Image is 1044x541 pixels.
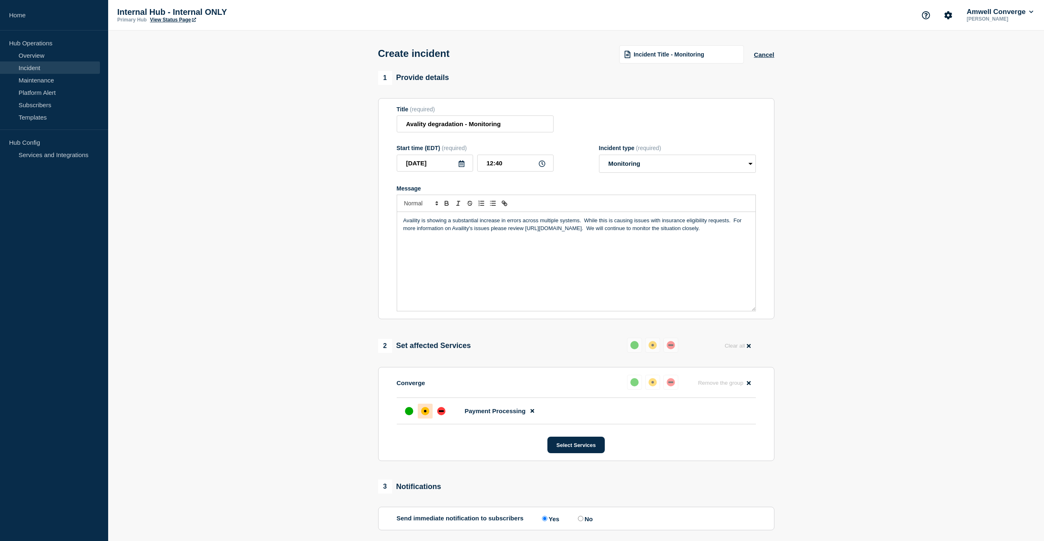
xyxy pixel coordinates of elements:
[578,516,583,521] input: No
[397,106,554,113] div: Title
[645,338,660,353] button: affected
[397,212,755,311] div: Message
[636,145,661,151] span: (required)
[397,379,425,386] p: Converge
[410,106,435,113] span: (required)
[917,7,935,24] button: Support
[378,480,441,494] div: Notifications
[397,155,473,172] input: YYYY-MM-DD
[576,515,593,522] label: No
[667,378,675,386] div: down
[487,198,499,208] button: Toggle bulleted list
[965,16,1035,22] p: [PERSON_NAME]
[499,198,510,208] button: Toggle link
[625,51,630,58] img: template icon
[599,145,756,151] div: Incident type
[452,198,464,208] button: Toggle italic text
[441,198,452,208] button: Toggle bold text
[940,7,957,24] button: Account settings
[634,51,704,58] span: Incident Title - Monitoring
[698,380,743,386] span: Remove the group
[693,375,756,391] button: Remove the group
[378,339,471,353] div: Set affected Services
[477,155,554,172] input: HH:MM
[405,407,413,415] div: up
[649,341,657,349] div: affected
[378,71,392,85] span: 1
[403,217,749,232] p: Availity is showing a substantial increase in errors across multiple systems. While this is causi...
[397,185,756,192] div: Message
[378,71,449,85] div: Provide details
[599,155,756,173] select: Incident type
[464,198,476,208] button: Toggle strikethrough text
[397,515,524,522] p: Send immediate notification to subscribers
[465,407,526,414] span: Payment Processing
[649,378,657,386] div: affected
[627,375,642,390] button: up
[663,375,678,390] button: down
[547,437,605,453] button: Select Services
[667,341,675,349] div: down
[378,480,392,494] span: 3
[645,375,660,390] button: affected
[627,338,642,353] button: up
[397,115,554,132] input: Title
[437,407,445,415] div: down
[442,145,467,151] span: (required)
[542,516,547,521] input: Yes
[378,339,392,353] span: 2
[421,407,429,415] div: affected
[630,378,639,386] div: up
[150,17,196,23] a: View Status Page
[630,341,639,349] div: up
[663,338,678,353] button: down
[117,7,282,17] p: Internal Hub - Internal ONLY
[540,515,559,522] label: Yes
[965,8,1035,16] button: Amwell Converge
[476,198,487,208] button: Toggle ordered list
[397,145,554,151] div: Start time (EDT)
[397,515,756,522] div: Send immediate notification to subscribers
[378,48,450,59] h1: Create incident
[400,198,441,208] span: Font size
[117,17,147,23] p: Primary Hub
[720,338,755,354] button: Clear all
[754,51,774,58] button: Cancel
